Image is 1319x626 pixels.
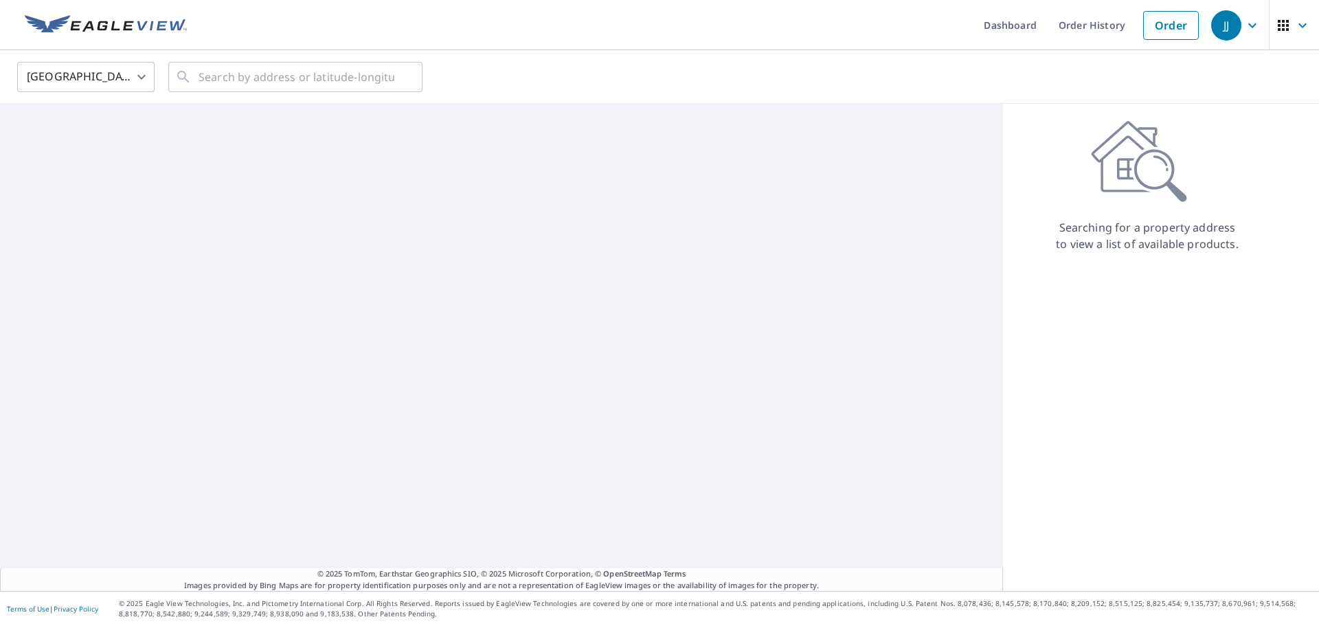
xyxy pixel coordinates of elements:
[1055,219,1239,252] p: Searching for a property address to view a list of available products.
[54,604,98,614] a: Privacy Policy
[17,58,155,96] div: [GEOGRAPHIC_DATA]
[1143,11,1199,40] a: Order
[199,58,394,96] input: Search by address or latitude-longitude
[7,605,98,613] p: |
[119,599,1312,619] p: © 2025 Eagle View Technologies, Inc. and Pictometry International Corp. All Rights Reserved. Repo...
[317,568,686,580] span: © 2025 TomTom, Earthstar Geographics SIO, © 2025 Microsoft Corporation, ©
[603,568,661,579] a: OpenStreetMap
[7,604,49,614] a: Terms of Use
[1211,10,1241,41] div: JJ
[25,15,187,36] img: EV Logo
[664,568,686,579] a: Terms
